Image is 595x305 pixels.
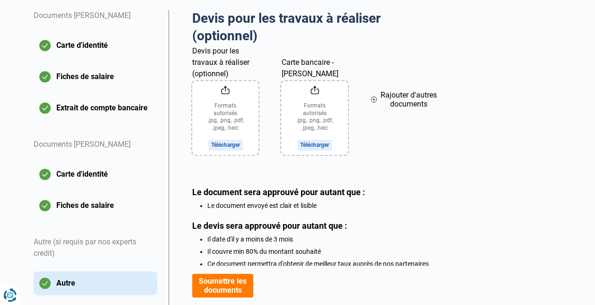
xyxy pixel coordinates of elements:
label: Devis pour les travaux à réaliser (optionnel) [192,56,258,80]
li: Ce document permettra d'obtenir de meilleur taux auprès de nos partenaires bancaires [207,260,437,275]
li: Il date d'il y a moins de 3 mois [207,235,437,243]
div: Documents [PERSON_NAME] [34,10,157,34]
button: Carte d'identité [34,162,157,186]
button: Carte d'identité [34,34,157,57]
button: Fiches de salaire [34,65,157,89]
label: Carte bancaire - [PERSON_NAME] [281,56,347,80]
div: Le devis sera approuvé pour autant que : [192,221,437,231]
div: Autre (si requis par nos experts crédit) [34,225,157,271]
button: Rajouter d'autres documents [371,56,437,143]
div: Documents [PERSON_NAME] [34,127,157,162]
span: Rajouter d'autres documents [381,90,437,108]
button: Extrait de compte bancaire [34,96,157,120]
div: Le document sera approuvé pour autant que : [192,187,437,197]
button: Fiches de salaire [34,194,157,217]
li: Il couvre min 80% du montant souhaité [207,248,437,255]
button: Soumettre les documents [192,274,253,297]
h2: Devis pour les travaux à réaliser (optionnel) [192,10,437,45]
li: Le document envoyé est clair et lisible [207,202,437,209]
button: Autre [34,271,157,295]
